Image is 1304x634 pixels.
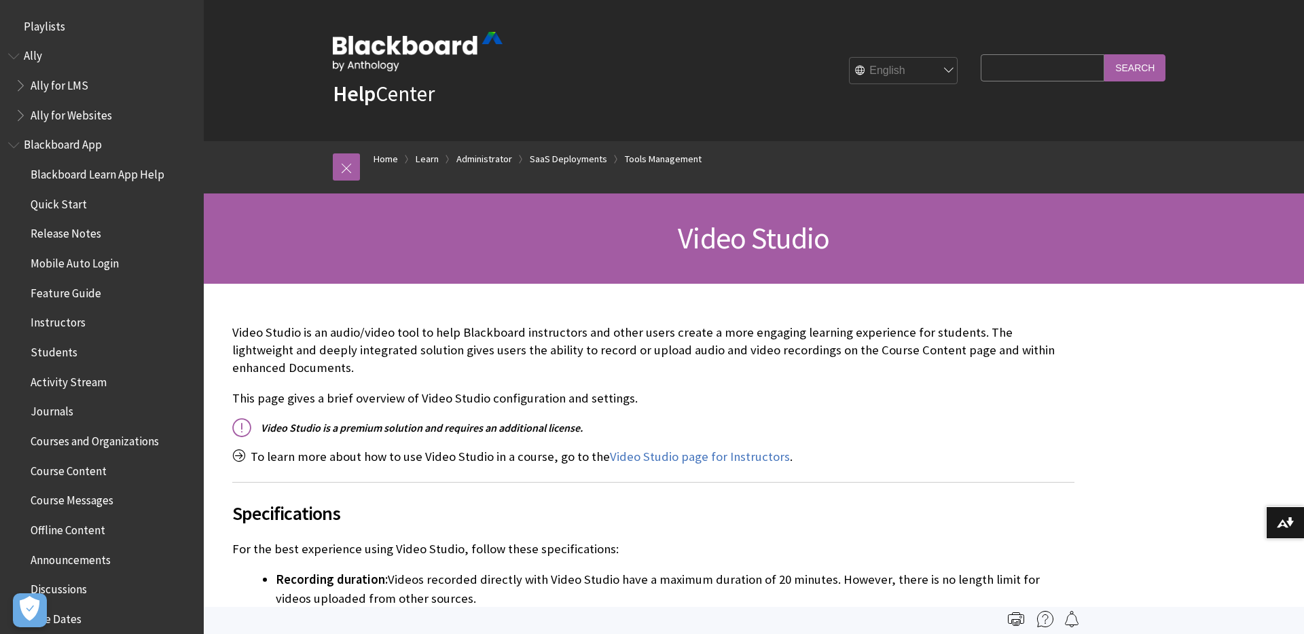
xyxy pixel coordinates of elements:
p: This page gives a brief overview of Video Studio configuration and settings. [232,390,1074,407]
span: Ally [24,45,42,63]
a: SaaS Deployments [530,151,607,168]
a: Learn [416,151,439,168]
span: Recording duration: [276,572,388,587]
img: Print [1008,611,1024,627]
span: Offline Content [31,519,105,537]
a: Administrator [456,151,512,168]
li: Videos recorded directly with Video Studio have a maximum duration of 20 minutes. However, there ... [276,570,1074,608]
img: Blackboard by Anthology [333,32,503,71]
span: Ally for Websites [31,104,112,122]
span: Mobile Auto Login [31,252,119,270]
input: Search [1104,54,1165,81]
nav: Book outline for Anthology Ally Help [8,45,196,127]
button: Open Preferences [13,593,47,627]
span: Students [31,341,77,359]
span: Quick Start [31,193,87,211]
span: Blackboard App [24,134,102,152]
span: Instructors [31,312,86,330]
span: Course Messages [31,489,113,508]
span: Playlists [24,15,65,33]
span: Release Notes [31,223,101,241]
span: Announcements [31,548,111,567]
p: To learn more about how to use Video Studio in a course, go to the . [232,448,1074,466]
a: Home [374,151,398,168]
span: Activity Stream [31,371,107,389]
span: Discussions [31,578,87,596]
span: Feature Guide [31,282,101,300]
span: Video Studio [678,219,829,257]
span: Specifications [232,499,1074,527]
span: Ally for LMS [31,74,88,92]
a: HelpCenter [333,80,435,107]
strong: Help [333,80,376,107]
img: Follow this page [1064,611,1080,627]
span: Due Dates [31,608,81,626]
span: Video Studio is a premium solution and requires an additional license. [261,421,583,434]
span: Course Content [31,460,107,478]
select: Site Language Selector [850,58,958,85]
a: Tools Management [625,151,702,168]
nav: Book outline for Playlists [8,15,196,38]
span: Journals [31,400,73,419]
p: For the best experience using Video Studio, follow these specifications: [232,540,1074,558]
a: Video Studio page for Instructors [610,449,790,465]
p: Video Studio is an audio/video tool to help Blackboard instructors and other users create a more ... [232,324,1074,377]
span: Courses and Organizations [31,430,159,448]
span: Blackboard Learn App Help [31,163,164,181]
img: More help [1037,611,1053,627]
